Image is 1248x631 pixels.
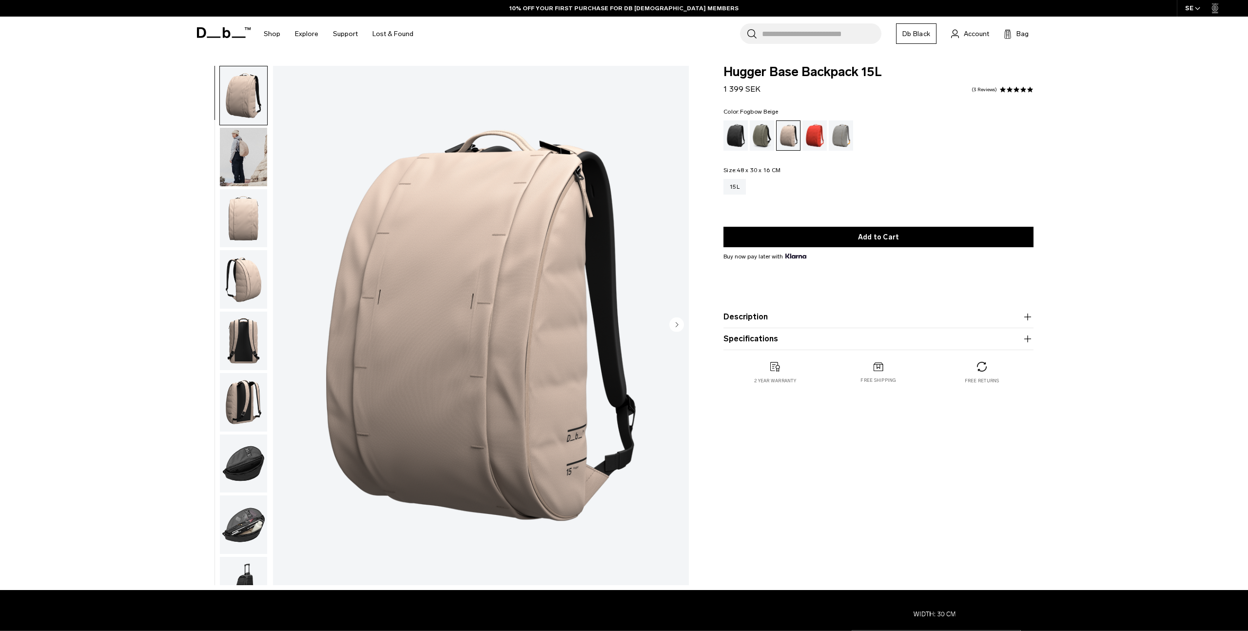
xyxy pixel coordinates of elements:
[219,373,268,432] button: Hugger Base Backpack 15L Fogbow Beige
[723,333,1033,345] button: Specifications
[220,434,267,493] img: Hugger Base Backpack 15L Fogbow Beige
[220,373,267,432] img: Hugger Base Backpack 15L Fogbow Beige
[802,120,827,151] a: Falu Red
[273,66,689,585] img: Hugger Base Backpack 15L Fogbow Beige
[723,227,1033,247] button: Add to Cart
[723,66,1033,79] span: Hugger Base Backpack 15L
[264,17,280,51] a: Shop
[776,120,800,151] a: Fogbow Beige
[754,377,796,384] p: 2 year warranty
[964,29,989,39] span: Account
[723,120,748,151] a: Black Out
[220,66,267,125] img: Hugger Base Backpack 15L Fogbow Beige
[860,377,896,384] p: Free shipping
[509,4,739,13] a: 10% OFF YOUR FIRST PURCHASE FOR DB [DEMOGRAPHIC_DATA] MEMBERS
[723,179,746,195] a: 15L
[372,17,413,51] a: Lost & Found
[273,66,689,585] li: 1 / 9
[723,311,1033,323] button: Description
[829,120,853,151] a: Sand Grey
[220,495,267,554] img: Hugger Base Backpack 15L Fogbow Beige
[723,84,760,94] span: 1 399 SEK
[1016,29,1029,39] span: Bag
[219,250,268,309] button: Hugger Base Backpack 15L Fogbow Beige
[951,28,989,39] a: Account
[1004,28,1029,39] button: Bag
[785,254,806,258] img: {"height" => 20, "alt" => "Klarna"}
[220,557,267,615] img: Hugger Base Backpack 15L Fogbow Beige
[669,317,684,334] button: Next slide
[219,189,268,248] button: Hugger Base Backpack 15L Fogbow Beige
[737,167,780,174] span: 48 x 30 x 16 CM
[219,311,268,371] button: Hugger Base Backpack 15L Fogbow Beige
[256,17,421,51] nav: Main Navigation
[295,17,318,51] a: Explore
[333,17,358,51] a: Support
[723,252,806,261] span: Buy now pay later with
[219,495,268,554] button: Hugger Base Backpack 15L Fogbow Beige
[896,23,936,44] a: Db Black
[965,377,999,384] p: Free returns
[219,556,268,616] button: Hugger Base Backpack 15L Fogbow Beige
[220,128,267,186] img: Hugger Base Backpack 15L Fogbow Beige
[219,66,268,125] button: Hugger Base Backpack 15L Fogbow Beige
[219,434,268,493] button: Hugger Base Backpack 15L Fogbow Beige
[219,127,268,187] button: Hugger Base Backpack 15L Fogbow Beige
[220,312,267,370] img: Hugger Base Backpack 15L Fogbow Beige
[972,87,997,92] a: 3 reviews
[723,109,779,115] legend: Color:
[220,250,267,309] img: Hugger Base Backpack 15L Fogbow Beige
[750,120,774,151] a: Forest Green
[723,167,780,173] legend: Size:
[740,108,779,115] span: Fogbow Beige
[220,189,267,248] img: Hugger Base Backpack 15L Fogbow Beige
